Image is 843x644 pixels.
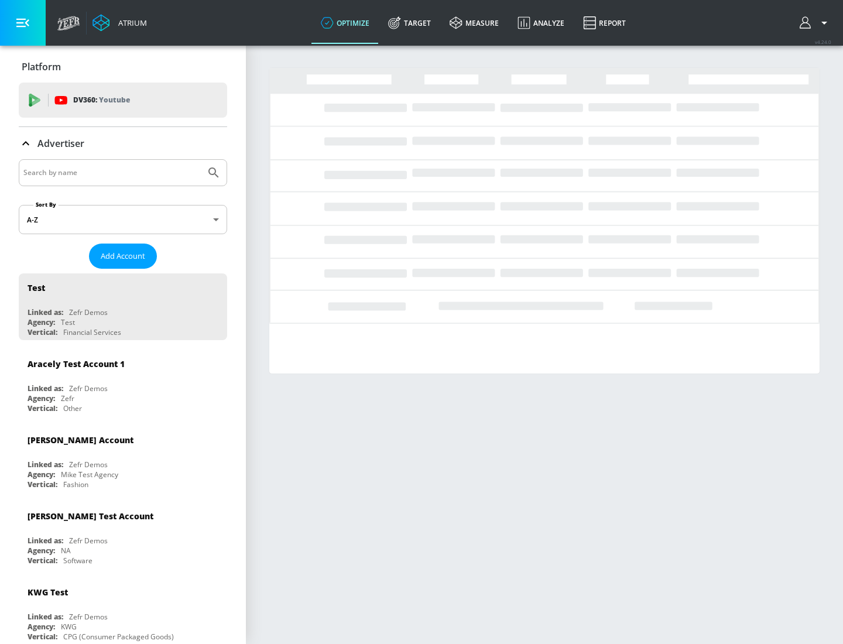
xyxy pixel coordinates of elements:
div: Zefr [61,393,74,403]
div: Mike Test Agency [61,470,118,479]
a: measure [440,2,508,44]
div: Other [63,403,82,413]
div: Zefr Demos [69,460,108,470]
div: Agency: [28,393,55,403]
a: Report [574,2,635,44]
div: NA [61,546,71,556]
p: Platform [22,60,61,73]
button: Add Account [89,244,157,269]
div: [PERSON_NAME] Account [28,434,133,446]
div: Advertiser [19,127,227,160]
p: Youtube [99,94,130,106]
div: KWG [61,622,77,632]
div: [PERSON_NAME] Test Account [28,511,153,522]
div: Zefr Demos [69,612,108,622]
div: Atrium [114,18,147,28]
div: Test [61,317,75,327]
div: Aracely Test Account 1Linked as:Zefr DemosAgency:ZefrVertical:Other [19,350,227,416]
div: [PERSON_NAME] Test AccountLinked as:Zefr DemosAgency:NAVertical:Software [19,502,227,568]
div: Zefr Demos [69,307,108,317]
div: [PERSON_NAME] AccountLinked as:Zefr DemosAgency:Mike Test AgencyVertical:Fashion [19,426,227,492]
span: v 4.24.0 [815,39,831,45]
div: Agency: [28,470,55,479]
div: Agency: [28,622,55,632]
a: Target [379,2,440,44]
div: Software [63,556,92,566]
div: A-Z [19,205,227,234]
input: Search by name [23,165,201,180]
label: Sort By [33,201,59,208]
div: Linked as: [28,460,63,470]
div: TestLinked as:Zefr DemosAgency:TestVertical:Financial Services [19,273,227,340]
div: Agency: [28,317,55,327]
div: Agency: [28,546,55,556]
div: Linked as: [28,307,63,317]
div: Test [28,282,45,293]
a: Atrium [92,14,147,32]
div: Aracely Test Account 1 [28,358,125,369]
div: Financial Services [63,327,121,337]
div: Vertical: [28,479,57,489]
div: Zefr Demos [69,383,108,393]
div: Vertical: [28,556,57,566]
div: Linked as: [28,536,63,546]
p: Advertiser [37,137,84,150]
div: Linked as: [28,612,63,622]
a: optimize [311,2,379,44]
div: Vertical: [28,632,57,642]
div: CPG (Consumer Packaged Goods) [63,632,174,642]
span: Add Account [101,249,145,263]
a: Analyze [508,2,574,44]
p: DV360: [73,94,130,107]
div: Fashion [63,479,88,489]
div: Vertical: [28,403,57,413]
div: DV360: Youtube [19,83,227,118]
div: Platform [19,50,227,83]
div: Vertical: [28,327,57,337]
div: KWG Test [28,587,68,598]
div: Linked as: [28,383,63,393]
div: Zefr Demos [69,536,108,546]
